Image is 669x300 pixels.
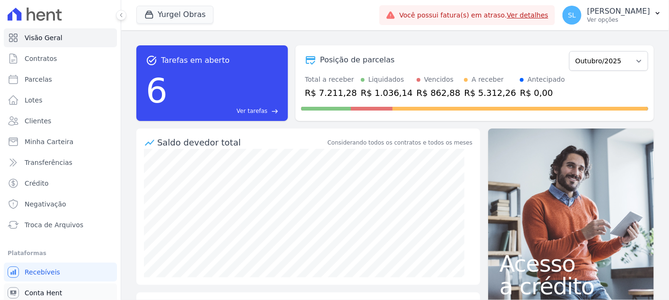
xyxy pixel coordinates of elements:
a: Clientes [4,111,117,130]
span: a crédito [500,275,642,298]
div: Total a receber [305,75,357,85]
div: R$ 0,00 [520,86,565,99]
span: Lotes [25,95,43,105]
div: Saldo devedor total [157,136,326,149]
a: Troca de Arquivos [4,215,117,234]
span: Você possui fatura(s) em atraso. [399,10,548,20]
div: R$ 7.211,28 [305,86,357,99]
div: Antecipado [527,75,565,85]
span: Tarefas em aberto [161,55,230,66]
a: Negativação [4,195,117,214]
a: Visão Geral [4,28,117,47]
a: Lotes [4,91,117,110]
div: R$ 5.312,26 [464,86,516,99]
a: Ver tarefas east [171,107,278,115]
span: Minha Carteira [25,137,73,146]
div: 6 [146,66,168,115]
a: Ver detalhes [507,11,549,19]
div: Considerando todos os contratos e todos os meses [328,138,473,147]
button: Yurgel Obras [136,6,214,24]
a: Contratos [4,49,117,68]
div: R$ 1.036,14 [361,86,413,99]
span: SL [568,12,576,18]
span: Crédito [25,179,49,188]
a: Transferências [4,153,117,172]
span: Clientes [25,116,51,126]
span: east [271,108,278,115]
span: Ver tarefas [237,107,268,115]
div: Liquidados [368,75,404,85]
button: SL [PERSON_NAME] Ver opções [555,2,669,28]
a: Crédito [4,174,117,193]
div: Posição de parcelas [320,54,395,66]
span: Transferências [25,158,72,167]
span: Negativação [25,199,66,209]
div: Plataformas [8,248,113,259]
span: Parcelas [25,75,52,84]
a: Parcelas [4,70,117,89]
a: Minha Carteira [4,132,117,151]
a: Recebíveis [4,263,117,282]
span: Troca de Arquivos [25,220,83,230]
span: Contratos [25,54,57,63]
span: Recebíveis [25,267,60,277]
p: [PERSON_NAME] [587,7,650,16]
div: R$ 862,88 [417,86,461,99]
span: Conta Hent [25,288,62,298]
div: Vencidos [424,75,454,85]
div: A receber [472,75,504,85]
span: Acesso [500,252,642,275]
span: Visão Geral [25,33,62,43]
p: Ver opções [587,16,650,24]
span: task_alt [146,55,157,66]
